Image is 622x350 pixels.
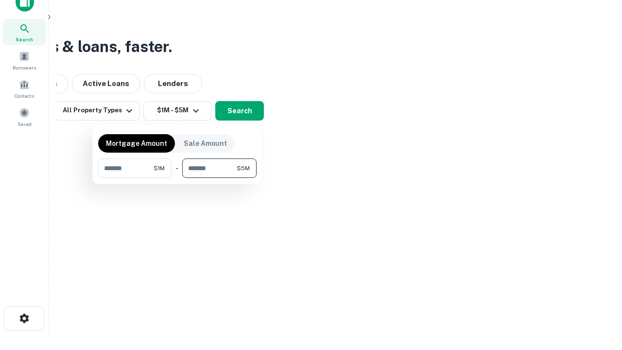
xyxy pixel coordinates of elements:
[573,272,622,319] iframe: Chat Widget
[184,138,227,149] p: Sale Amount
[154,164,165,173] span: $1M
[175,158,178,178] div: -
[237,164,250,173] span: $5M
[106,138,167,149] p: Mortgage Amount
